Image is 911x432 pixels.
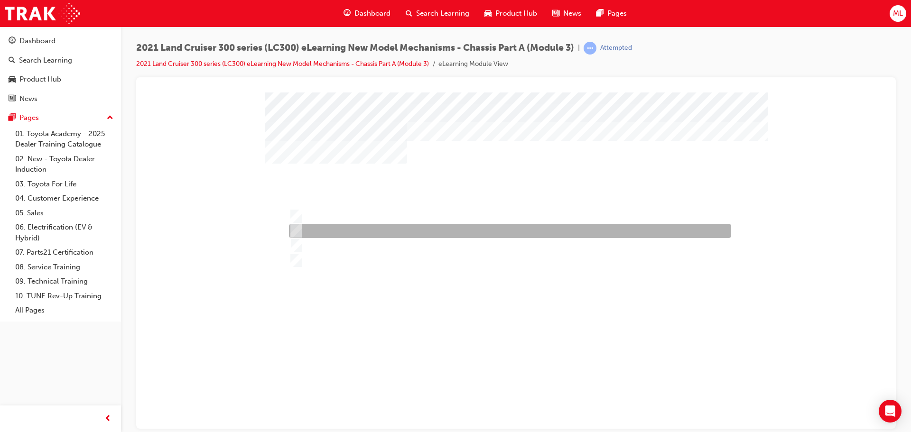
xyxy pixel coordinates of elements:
a: 07. Parts21 Certification [11,245,117,260]
span: search-icon [406,8,412,19]
span: News [563,8,581,19]
a: News [4,90,117,108]
span: Pages [607,8,627,19]
div: Attempted [600,44,632,53]
a: car-iconProduct Hub [477,4,545,23]
a: search-iconSearch Learning [398,4,477,23]
span: car-icon [484,8,492,19]
a: 09. Technical Training [11,274,117,289]
img: Trak [5,3,80,24]
span: pages-icon [9,114,16,122]
a: Search Learning [4,52,117,69]
a: 01. Toyota Academy - 2025 Dealer Training Catalogue [11,127,117,152]
span: | [578,43,580,54]
a: 08. Service Training [11,260,117,275]
span: learningRecordVerb_ATTEMPT-icon [584,42,596,55]
a: 06. Electrification (EV & Hybrid) [11,220,117,245]
span: car-icon [9,75,16,84]
span: news-icon [9,95,16,103]
span: Product Hub [495,8,537,19]
a: 2021 Land Cruiser 300 series (LC300) eLearning New Model Mechanisms - Chassis Part A (Module 3) [136,60,429,68]
button: Pages [4,109,117,127]
div: Search Learning [19,55,72,66]
a: 03. Toyota For Life [11,177,117,192]
li: eLearning Module View [438,59,508,70]
span: news-icon [552,8,559,19]
a: 04. Customer Experience [11,191,117,206]
span: guage-icon [9,37,16,46]
span: Dashboard [354,8,390,19]
button: DashboardSearch LearningProduct HubNews [4,30,117,109]
button: ML [890,5,906,22]
a: 10. TUNE Rev-Up Training [11,289,117,303]
div: Open Intercom Messenger [879,400,902,423]
span: 2021 Land Cruiser 300 series (LC300) eLearning New Model Mechanisms - Chassis Part A (Module 3) [136,43,574,54]
span: search-icon [9,56,15,65]
a: 05. Sales [11,206,117,221]
a: All Pages [11,303,117,318]
div: Pages [19,112,39,123]
a: guage-iconDashboard [336,4,398,23]
div: Dashboard [19,36,56,46]
a: 02. New - Toyota Dealer Induction [11,152,117,177]
span: guage-icon [344,8,351,19]
div: Product Hub [19,74,61,85]
span: ML [893,8,903,19]
span: Search Learning [416,8,469,19]
span: prev-icon [104,413,112,425]
a: Dashboard [4,32,117,50]
a: news-iconNews [545,4,589,23]
a: Product Hub [4,71,117,88]
span: up-icon [107,112,113,124]
div: News [19,93,37,104]
a: pages-iconPages [589,4,634,23]
span: pages-icon [596,8,604,19]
